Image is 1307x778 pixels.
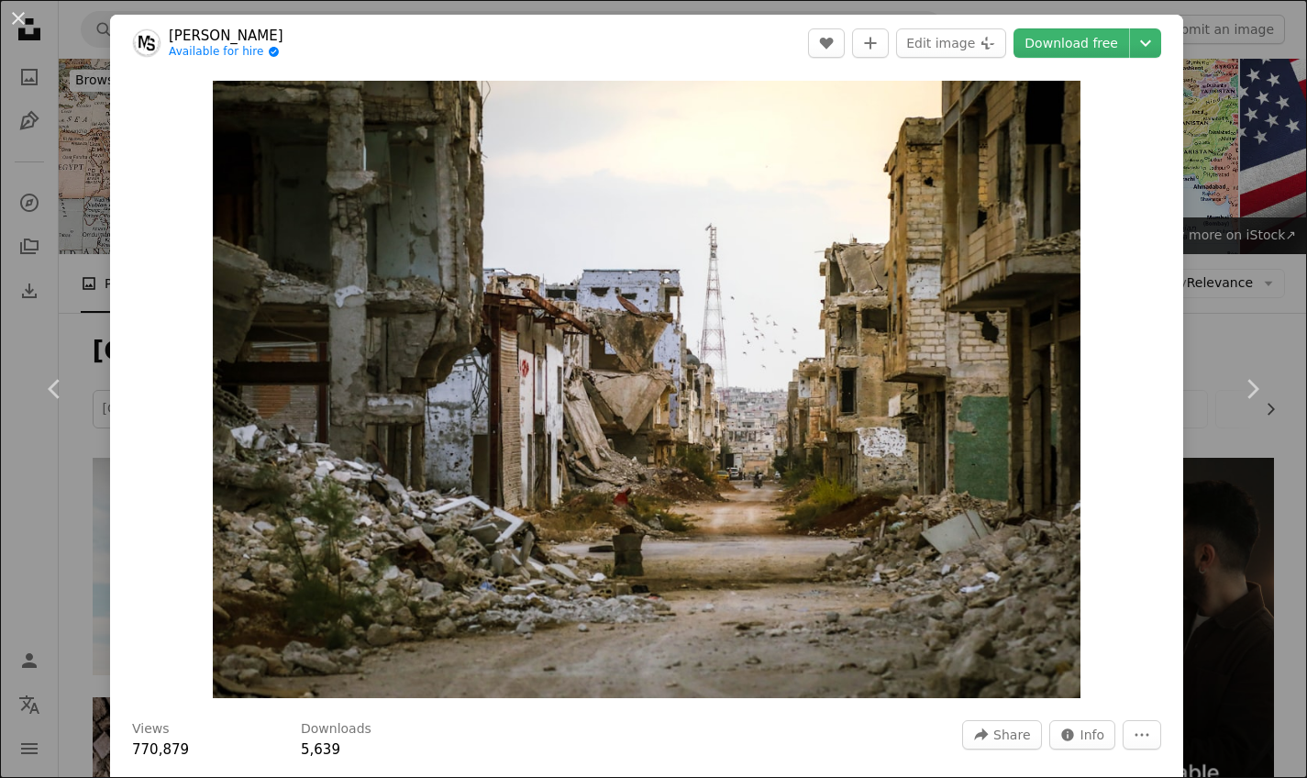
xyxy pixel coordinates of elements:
a: Download free [1013,28,1129,58]
img: a destroyed building in a city [213,81,1080,698]
span: 770,879 [132,741,189,758]
button: Zoom in on this image [213,81,1080,698]
span: Info [1080,721,1105,749]
button: Share this image [962,720,1041,750]
a: Next [1197,301,1307,477]
h3: Downloads [301,720,371,739]
button: More Actions [1123,720,1161,750]
button: Stats about this image [1049,720,1116,750]
h3: Views [132,720,170,739]
span: Share [993,721,1030,749]
a: [PERSON_NAME] [169,27,283,45]
button: Edit image [896,28,1006,58]
img: Go to Mahmoud Sulaiman's profile [132,28,161,58]
span: 5,639 [301,741,340,758]
button: Choose download size [1130,28,1161,58]
button: Add to Collection [852,28,889,58]
a: Available for hire [169,45,283,60]
button: Like [808,28,845,58]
